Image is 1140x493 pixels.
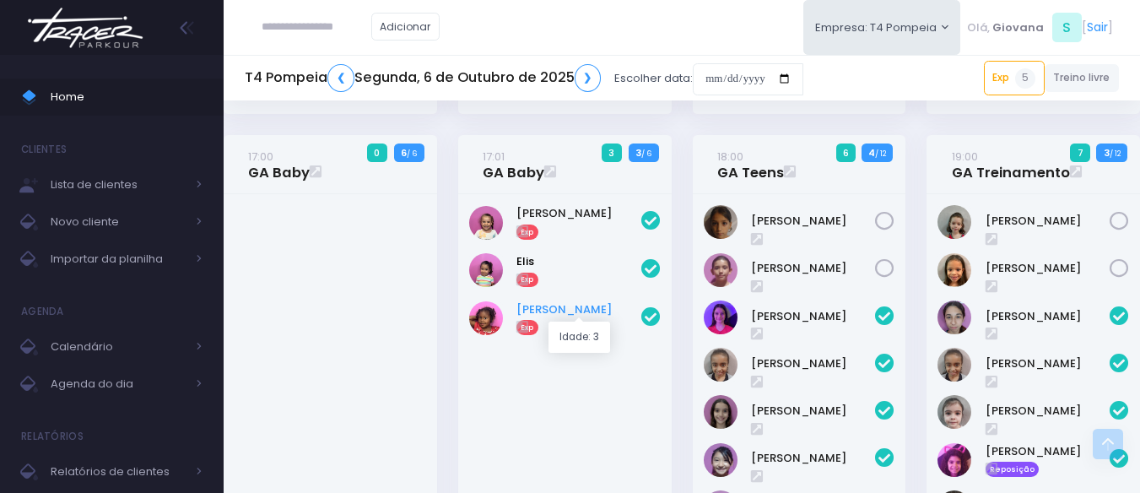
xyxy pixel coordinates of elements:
[1052,13,1082,42] span: S
[751,403,876,420] a: [PERSON_NAME]
[704,395,737,429] img: Giovanna vilela
[641,149,651,159] small: / 6
[836,144,856,162] span: 6
[751,450,876,467] a: [PERSON_NAME]
[407,149,417,159] small: / 6
[51,461,186,483] span: Relatórios de clientes
[21,295,64,328] h4: Agenda
[1087,19,1108,36] a: Sair
[986,213,1110,230] a: [PERSON_NAME]
[751,308,876,325] a: [PERSON_NAME]
[21,133,67,166] h4: Clientes
[1110,149,1121,159] small: / 12
[245,64,601,92] h5: T4 Pompeia Segunda, 6 de Outubro de 2025
[51,248,186,270] span: Importar da planilha
[960,8,1119,46] div: [ ]
[401,146,407,160] strong: 6
[868,146,875,160] strong: 4
[516,301,641,318] a: [PERSON_NAME]
[875,149,886,159] small: / 12
[704,205,737,239] img: Ana Laura Nóbrega
[245,59,803,98] div: Escolher data:
[575,64,602,92] a: ❯
[483,148,544,181] a: 17:01GA Baby
[984,61,1045,95] a: Exp5
[986,462,1040,477] span: Reposição
[967,19,990,36] span: Olá,
[937,253,971,287] img: Júlia Ibarrola Lima
[469,253,503,287] img: Elis
[704,348,737,382] img: Beatriz Marques Ferreira
[371,13,440,41] a: Adicionar
[937,395,971,429] img: Brunna Mateus De Paulo Alves
[751,213,876,230] a: [PERSON_NAME]
[937,348,971,382] img: Beatriz Marques Ferreira
[704,443,737,477] img: Leticia Yui Kushiyama
[248,148,310,181] a: 17:00GA Baby
[1070,144,1090,162] span: 7
[704,301,737,334] img: Athina Torres Kambourakis
[986,355,1110,372] a: [PERSON_NAME]
[751,355,876,372] a: [PERSON_NAME]
[717,148,784,181] a: 18:00GA Teens
[937,301,971,334] img: Anita Feliciano de Carvalho
[952,148,1070,181] a: 19:00GA Treinamento
[602,144,622,162] span: 3
[548,322,610,353] div: Idade: 3
[952,149,978,165] small: 19:00
[986,308,1110,325] a: [PERSON_NAME]
[327,64,354,92] a: ❮
[937,443,971,477] img: Catarina souza ramos de Oliveira
[51,373,186,395] span: Agenda do dia
[986,260,1110,277] a: [PERSON_NAME]
[51,86,203,108] span: Home
[367,144,387,162] span: 0
[704,253,737,287] img: Gabriela Marchina de souza Campos
[469,301,503,335] img: Zaya de Castro cavalheiro
[1015,68,1035,89] span: 5
[635,146,641,160] strong: 3
[986,403,1110,420] a: [PERSON_NAME]
[51,211,186,233] span: Novo cliente
[516,253,641,270] a: Elis
[516,205,641,222] a: [PERSON_NAME]
[717,149,743,165] small: 18:00
[1104,146,1110,160] strong: 3
[51,174,186,196] span: Lista de clientes
[248,149,273,165] small: 17:00
[51,336,186,358] span: Calendário
[469,206,503,240] img: Céu Araújo Almeida de Castro Souza
[751,260,876,277] a: [PERSON_NAME]
[483,149,505,165] small: 17:01
[937,205,971,239] img: Ana carolina marucci
[1045,64,1120,92] a: Treino livre
[986,443,1110,460] a: [PERSON_NAME]
[992,19,1044,36] span: Giovana
[21,420,84,453] h4: Relatórios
